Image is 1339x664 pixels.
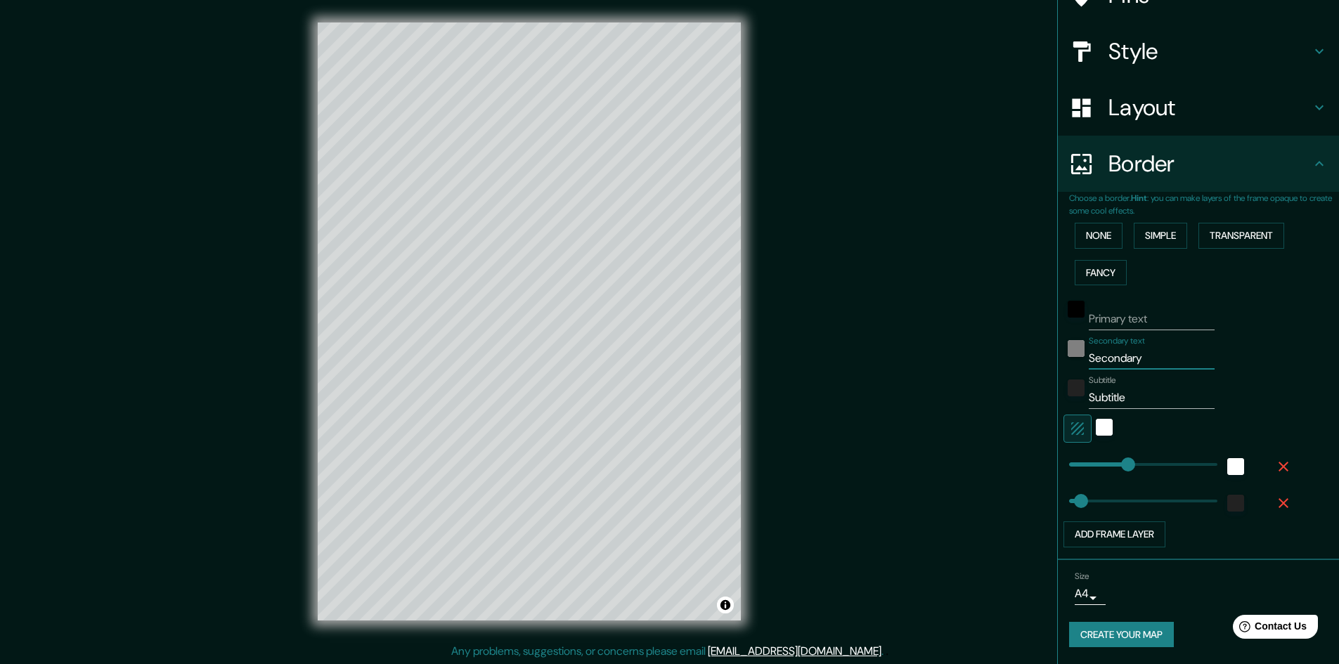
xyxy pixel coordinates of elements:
h4: Border [1108,150,1311,178]
button: None [1075,223,1123,249]
div: Style [1058,23,1339,79]
button: color-222222 [1068,379,1085,396]
button: black [1068,340,1085,357]
div: Border [1058,136,1339,192]
button: Simple [1134,223,1187,249]
button: Toggle attribution [717,597,734,613]
button: Transparent [1198,223,1284,249]
a: [EMAIL_ADDRESS][DOMAIN_NAME] [708,644,881,658]
button: white [1227,458,1244,475]
button: white [1096,419,1113,436]
button: Fancy [1075,260,1127,286]
h4: Style [1108,37,1311,65]
label: Size [1075,570,1089,582]
label: Secondary text [1089,335,1145,347]
div: A4 [1075,582,1106,605]
p: Choose a border. : you can make layers of the frame opaque to create some cool effects. [1069,192,1339,217]
iframe: Help widget launcher [1214,609,1324,649]
div: Layout [1058,79,1339,136]
button: color-222222 [1227,495,1244,512]
button: Create your map [1069,622,1174,648]
b: Hint [1131,193,1147,204]
label: Subtitle [1089,375,1116,386]
div: . [886,643,888,660]
p: Any problems, suggestions, or concerns please email . [451,643,884,660]
button: black [1068,301,1085,318]
button: Add frame layer [1063,521,1165,547]
div: . [884,643,886,660]
h4: Layout [1108,93,1311,122]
